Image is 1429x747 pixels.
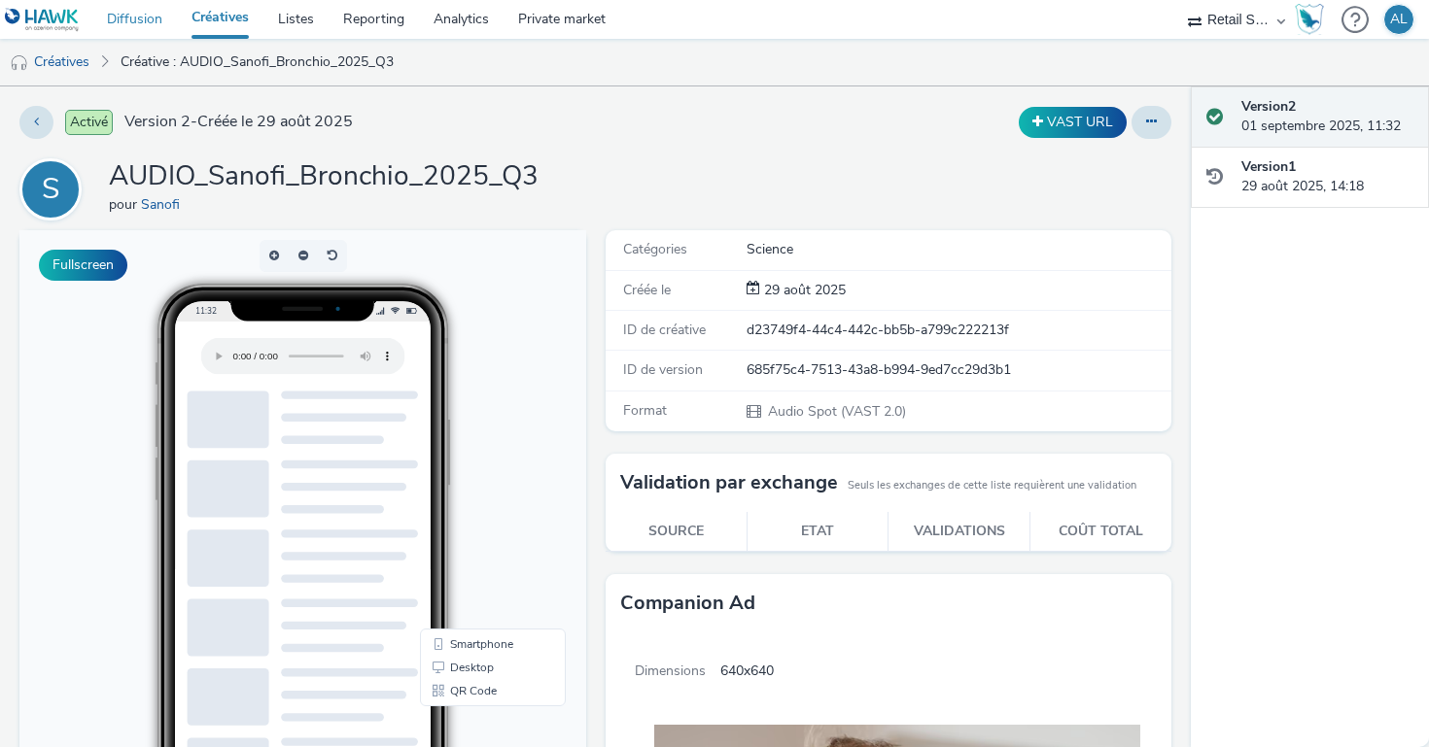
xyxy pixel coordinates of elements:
[623,281,671,299] span: Créée le
[623,360,703,379] span: ID de version
[1295,4,1332,35] a: Hawk Academy
[606,632,720,710] span: Dimensions
[404,402,542,425] li: Smartphone
[176,75,197,85] span: 11:32
[623,240,687,258] span: Catégories
[1029,512,1171,552] th: Coût total
[720,632,774,710] span: 640x640
[747,512,889,552] th: Etat
[39,250,127,281] button: Fullscreen
[109,158,539,195] h1: AUDIO_Sanofi_Bronchio_2025_Q3
[404,449,542,472] li: QR Code
[1241,157,1414,197] div: 29 août 2025, 14:18
[1390,5,1408,34] div: AL
[1241,97,1414,137] div: 01 septembre 2025, 11:32
[19,180,89,198] a: S
[124,111,353,133] span: Version 2 - Créée le 29 août 2025
[65,110,113,135] span: Activé
[747,360,1169,380] div: 685f75c4-7513-43a8-b994-9ed7cc29d3b1
[1019,107,1127,138] button: VAST URL
[760,281,846,300] div: Création 29 août 2025, 14:18
[747,240,1169,259] div: Science
[1241,157,1296,176] strong: Version 1
[431,431,474,443] span: Desktop
[111,39,403,85] a: Créative : AUDIO_Sanofi_Bronchio_2025_Q3
[404,425,542,449] li: Desktop
[606,512,748,552] th: Source
[141,195,188,214] a: Sanofi
[620,468,838,497] h3: Validation par exchange
[431,408,494,420] span: Smartphone
[760,281,846,299] span: 29 août 2025
[1241,97,1296,116] strong: Version 2
[620,589,755,618] h3: Companion Ad
[10,53,29,73] img: audio
[1295,4,1324,35] img: Hawk Academy
[623,321,706,339] span: ID de créative
[1014,107,1132,138] div: Dupliquer la créative en un VAST URL
[889,512,1030,552] th: Validations
[42,162,60,217] div: S
[5,8,80,32] img: undefined Logo
[848,478,1136,493] small: Seuls les exchanges de cette liste requièrent une validation
[109,195,141,214] span: pour
[747,321,1169,340] div: d23749f4-44c4-442c-bb5b-a799c222213f
[431,455,477,466] span: QR Code
[623,401,667,420] span: Format
[766,402,906,421] span: Audio Spot (VAST 2.0)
